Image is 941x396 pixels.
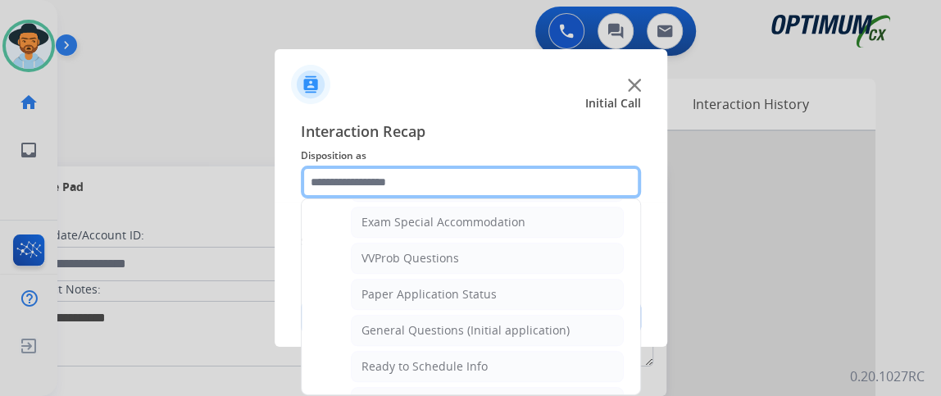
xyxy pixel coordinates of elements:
span: Disposition as [301,146,641,166]
div: VVProb Questions [361,250,459,266]
img: contactIcon [291,65,330,104]
span: Initial Call [585,95,641,112]
div: Ready to Schedule Info [361,358,488,375]
div: Paper Application Status [361,286,497,303]
div: Exam Special Accommodation [361,214,525,230]
div: General Questions (Initial application) [361,322,570,339]
span: Interaction Recap [301,120,641,146]
p: 0.20.1027RC [850,366,925,386]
